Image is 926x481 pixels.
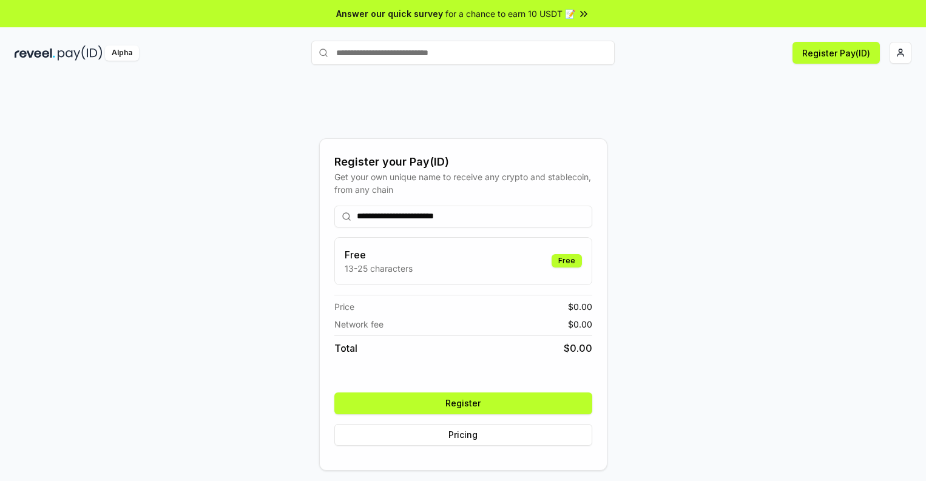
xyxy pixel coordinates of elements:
[552,254,582,267] div: Free
[334,341,357,355] span: Total
[334,170,592,196] div: Get your own unique name to receive any crypto and stablecoin, from any chain
[58,45,103,61] img: pay_id
[334,318,384,331] span: Network fee
[15,45,55,61] img: reveel_dark
[334,424,592,446] button: Pricing
[105,45,139,61] div: Alpha
[445,7,575,20] span: for a chance to earn 10 USDT 📝
[345,262,413,275] p: 13-25 characters
[336,7,443,20] span: Answer our quick survey
[568,300,592,313] span: $ 0.00
[568,318,592,331] span: $ 0.00
[345,247,413,262] h3: Free
[334,392,592,414] button: Register
[793,42,880,64] button: Register Pay(ID)
[334,153,592,170] div: Register your Pay(ID)
[334,300,354,313] span: Price
[564,341,592,355] span: $ 0.00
